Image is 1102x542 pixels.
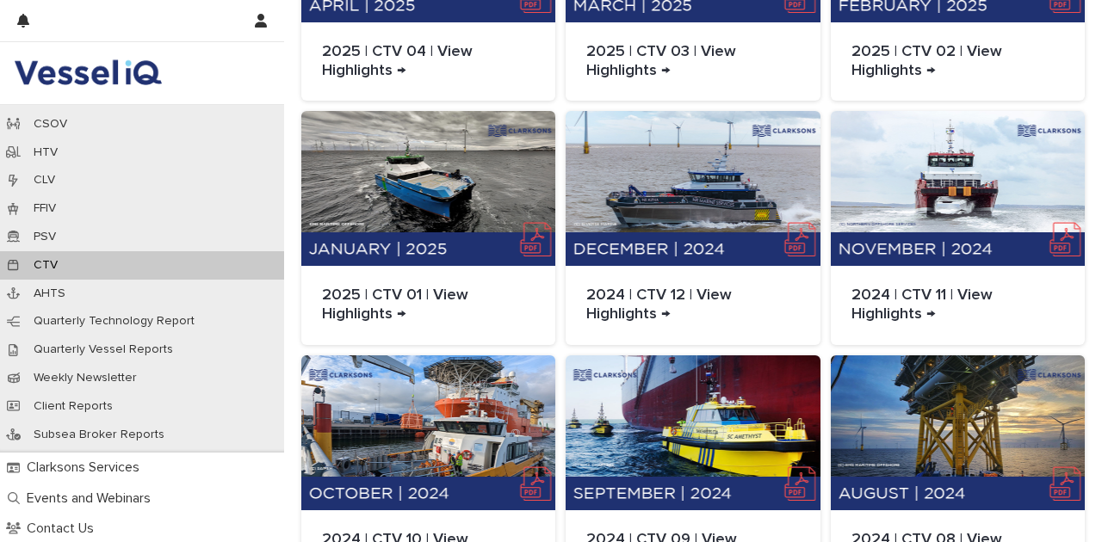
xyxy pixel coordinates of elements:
a: 2025 | CTV 01 | View Highlights → [301,111,555,344]
p: Contact Us [20,520,108,537]
p: Weekly Newsletter [20,371,151,385]
p: Clarksons Services [20,459,153,476]
p: 2024 | CTV 11 | View Highlights → [851,286,1064,323]
p: 2024 | CTV 12 | View Highlights → [586,286,799,323]
p: Client Reports [20,399,127,414]
p: Events and Webinars [20,490,164,507]
p: AHTS [20,286,79,301]
p: HTV [20,145,71,160]
p: 2025 | CTV 04 | View Highlights → [322,43,535,80]
p: Subsea Broker Reports [20,428,178,442]
p: 2025 | CTV 01 | View Highlights → [322,286,535,323]
p: FFIV [20,201,70,216]
a: 2024 | CTV 12 | View Highlights → [566,111,820,344]
p: 2025 | CTV 03 | View Highlights → [586,43,799,80]
img: DY2harLS7Ky7oFY6OHCp [14,56,162,90]
p: 2025 | CTV 02 | View Highlights → [851,43,1064,80]
a: 2024 | CTV 11 | View Highlights → [831,111,1085,344]
p: PSV [20,230,70,244]
p: CLV [20,173,69,188]
p: CTV [20,258,71,273]
p: CSOV [20,117,81,132]
p: Quarterly Technology Report [20,314,208,329]
p: Quarterly Vessel Reports [20,342,187,357]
